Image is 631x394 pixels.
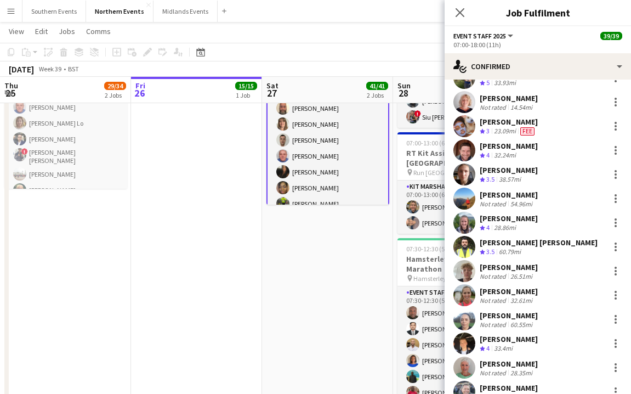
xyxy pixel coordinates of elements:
div: 28.86mi [492,223,518,233]
app-job-card: 07:00-18:00 (11h)39/39Ladybower 54k Ladybower 54k1 RoleEvent Staff 202539/3907:00-18:00 (11h)[PER... [266,42,389,205]
app-job-card: 17:30-21:30 (4h)28/33Run Media City 5k & 10k Run Media City 5k & 10k1 RoleEvent Staff 202548A28/3... [4,26,127,189]
a: Edit [31,24,52,38]
span: 15/15 [235,82,257,90]
div: [PERSON_NAME] [480,334,538,344]
span: 27 [265,87,278,99]
span: Fri [135,81,145,91]
div: 33.4mi [492,344,515,353]
div: Not rated [480,296,508,305]
div: [PERSON_NAME] [480,165,538,175]
span: 26 [134,87,145,99]
span: 39/39 [600,32,622,40]
span: 3 [486,127,490,135]
button: Southern Events [22,1,86,22]
div: 54.96mi [508,200,535,208]
div: 14.54mi [508,103,535,111]
span: 4 [486,344,490,352]
app-job-card: 07:00-13:00 (6h)2/2RT Kit Assistant - Run [GEOGRAPHIC_DATA] Run [GEOGRAPHIC_DATA]1 RoleKit Marsha... [397,132,520,234]
div: 38.57mi [497,175,523,184]
span: Week 39 [36,65,64,73]
div: Not rated [480,320,508,329]
div: 2 Jobs [367,91,388,99]
span: 07:30-12:30 (5h) [406,245,451,253]
span: Event Staff 2025 [453,32,506,40]
span: 3.5 [486,247,494,256]
span: Edit [35,26,48,36]
div: [PERSON_NAME] [480,141,538,151]
div: [PERSON_NAME] [480,213,538,223]
span: 28 [396,87,411,99]
div: Not rated [480,103,508,111]
div: Confirmed [445,53,631,80]
div: BST [68,65,79,73]
div: 2 Jobs [105,91,126,99]
div: 28.35mi [508,369,535,377]
span: Jobs [59,26,75,36]
app-card-role: Kit Marshal2/207:00-13:00 (6h)[PERSON_NAME][PERSON_NAME] [397,181,520,234]
span: Run [GEOGRAPHIC_DATA] [413,168,486,177]
div: [PERSON_NAME] [480,286,538,296]
span: 25 [3,87,18,99]
div: Crew has different fees then in role [518,127,537,136]
button: Northern Events [86,1,154,22]
span: 29/34 [104,82,126,90]
span: Thu [4,81,18,91]
span: Sat [266,81,278,91]
span: Sun [397,81,411,91]
h3: Hamsterley Forest 10k & Half Marathon [397,254,520,274]
div: [PERSON_NAME] [480,311,538,320]
span: View [9,26,24,36]
span: Comms [86,26,111,36]
span: 3.5 [486,175,494,183]
div: [PERSON_NAME] [480,262,538,272]
a: Jobs [54,24,79,38]
div: 33.93mi [492,78,518,88]
div: 32.61mi [508,296,535,305]
span: 5 [486,78,490,87]
span: 41/41 [366,82,388,90]
div: [PERSON_NAME] [PERSON_NAME] [480,238,598,247]
div: [PERSON_NAME] [480,117,538,127]
a: Comms [82,24,115,38]
span: ! [21,148,28,155]
div: Not rated [480,369,508,377]
h3: Job Fulfilment [445,5,631,20]
div: [PERSON_NAME] [480,383,538,393]
div: [DATE] [9,64,34,75]
div: 60.55mi [508,320,535,329]
div: 32.24mi [492,151,518,160]
div: Not rated [480,200,508,208]
div: 60.79mi [497,247,523,257]
span: 07:00-13:00 (6h) [406,139,451,147]
button: Event Staff 2025 [453,32,515,40]
div: [PERSON_NAME] [480,93,538,103]
div: 07:00-18:00 (11h) [453,41,622,49]
span: 4 [486,151,490,159]
a: View [4,24,29,38]
span: ! [414,110,421,117]
div: [PERSON_NAME] [480,190,538,200]
span: Hamsterley Forest 10k & Half Marathon [413,274,496,283]
div: 1 Job [236,91,257,99]
div: Not rated [480,272,508,280]
div: [PERSON_NAME] [480,359,538,369]
div: 26.51mi [508,272,535,280]
h3: RT Kit Assistant - Run [GEOGRAPHIC_DATA] [397,148,520,168]
span: Fee [520,127,535,136]
span: 4 [486,223,490,232]
button: Midlands Events [154,1,218,22]
div: 23.09mi [492,127,518,136]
